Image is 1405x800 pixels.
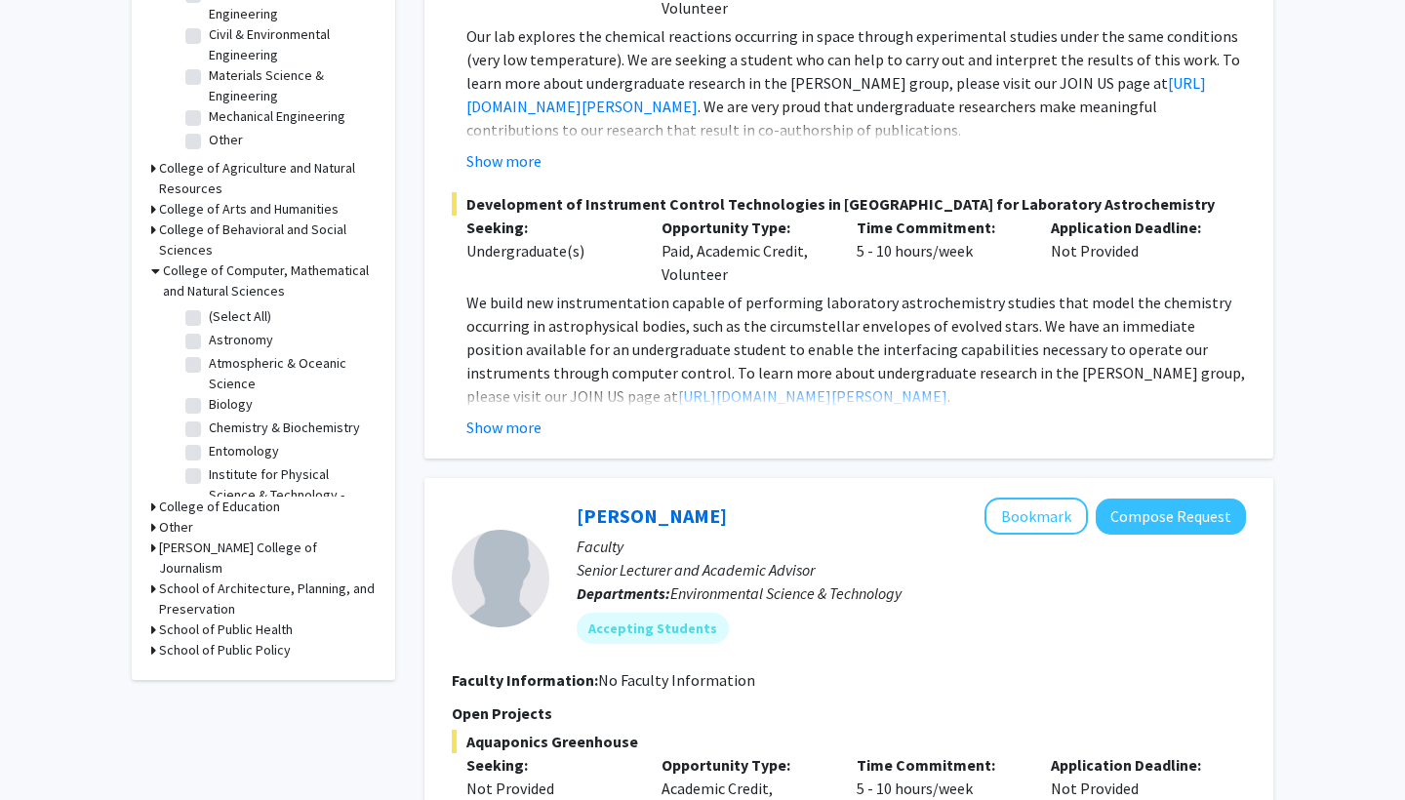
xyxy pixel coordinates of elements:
[159,199,339,220] h3: College of Arts and Humanities
[452,701,1246,725] p: Open Projects
[163,260,376,301] h3: College of Computer, Mathematical and Natural Sciences
[647,216,842,286] div: Paid, Academic Credit, Volunteer
[15,712,83,785] iframe: Chat
[466,416,542,439] button: Show more
[577,583,670,603] b: Departments:
[209,65,371,106] label: Materials Science & Engineering
[678,386,947,406] a: [URL][DOMAIN_NAME][PERSON_NAME]
[209,353,371,394] label: Atmospheric & Oceanic Science
[209,106,345,127] label: Mechanical Engineering
[159,579,376,620] h3: School of Architecture, Planning, and Preservation
[209,464,371,526] label: Institute for Physical Science & Technology - Biophysics
[159,158,376,199] h3: College of Agriculture and Natural Resources
[466,149,542,173] button: Show more
[1096,499,1246,535] button: Compose Request to Jose-Luis Izursa
[857,753,1023,777] p: Time Commitment:
[984,498,1088,535] button: Add Jose-Luis Izursa to Bookmarks
[1051,216,1217,239] p: Application Deadline:
[209,418,360,438] label: Chemistry & Biochemistry
[577,535,1246,558] p: Faculty
[598,670,755,690] span: No Faculty Information
[662,753,827,777] p: Opportunity Type:
[842,216,1037,286] div: 5 - 10 hours/week
[159,538,376,579] h3: [PERSON_NAME] College of Journalism
[209,394,253,415] label: Biology
[209,130,243,150] label: Other
[209,306,271,327] label: (Select All)
[466,24,1246,141] p: Our lab explores the chemical reactions occurring in space through experimental studies under the...
[209,24,371,65] label: Civil & Environmental Engineering
[159,620,293,640] h3: School of Public Health
[577,613,729,644] mat-chip: Accepting Students
[159,640,291,660] h3: School of Public Policy
[452,730,1246,753] span: Aquaponics Greenhouse
[857,216,1023,239] p: Time Commitment:
[159,497,280,517] h3: College of Education
[452,670,598,690] b: Faculty Information:
[159,517,193,538] h3: Other
[159,220,376,260] h3: College of Behavioral and Social Sciences
[466,777,632,800] div: Not Provided
[452,192,1246,216] span: Development of Instrument Control Technologies in [GEOGRAPHIC_DATA] for Laboratory Astrochemistry
[466,239,632,262] div: Undergraduate(s)
[670,583,902,603] span: Environmental Science & Technology
[577,503,727,528] a: [PERSON_NAME]
[577,558,1246,581] p: Senior Lecturer and Academic Advisor
[466,753,632,777] p: Seeking:
[466,216,632,239] p: Seeking:
[1051,753,1217,777] p: Application Deadline:
[662,216,827,239] p: Opportunity Type:
[209,441,279,461] label: Entomology
[1036,216,1231,286] div: Not Provided
[466,291,1246,408] p: We build new instrumentation capable of performing laboratory astrochemistry studies that model t...
[209,330,273,350] label: Astronomy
